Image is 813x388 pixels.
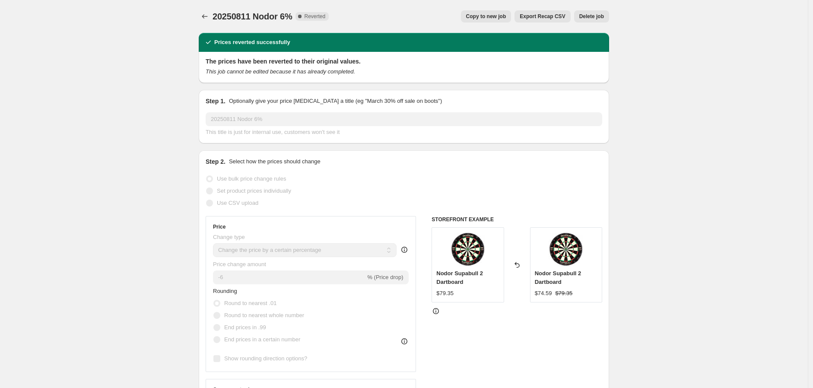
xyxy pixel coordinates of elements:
h3: Price [213,223,225,230]
span: End prices in a certain number [224,336,300,343]
div: $74.59 [535,289,552,298]
span: 20250811 Nodor 6% [213,12,292,21]
span: Show rounding direction options? [224,355,307,362]
span: Reverted [304,13,325,20]
span: End prices in .99 [224,324,266,331]
strike: $79.35 [555,289,572,298]
span: Use bulk price change rules [217,175,286,182]
img: db001_80x.jpg [451,232,485,267]
span: This title is just for internal use, customers won't see it [206,129,340,135]
span: Nodor Supabull 2 Dartboard [535,270,581,285]
span: Rounding [213,288,237,294]
span: Nodor Supabull 2 Dartboard [436,270,483,285]
span: Export Recap CSV [520,13,565,20]
p: Select how the prices should change [229,157,321,166]
p: Optionally give your price [MEDICAL_DATA] a title (eg "March 30% off sale on boots") [229,97,442,105]
span: Round to nearest .01 [224,300,276,306]
h2: Step 2. [206,157,225,166]
div: help [400,245,409,254]
span: Price change amount [213,261,266,267]
input: 30% off holiday sale [206,112,602,126]
h2: Prices reverted successfully [214,38,290,47]
h2: Step 1. [206,97,225,105]
button: Export Recap CSV [514,10,570,22]
button: Delete job [574,10,609,22]
input: -15 [213,270,365,284]
span: Set product prices individually [217,188,291,194]
span: Round to nearest whole number [224,312,304,318]
button: Price change jobs [199,10,211,22]
h6: STOREFRONT EXAMPLE [432,216,602,223]
span: Change type [213,234,245,240]
span: Use CSV upload [217,200,258,206]
button: Copy to new job [461,10,511,22]
span: % (Price drop) [367,274,403,280]
h2: The prices have been reverted to their original values. [206,57,602,66]
i: This job cannot be edited because it has already completed. [206,68,355,75]
div: $79.35 [436,289,454,298]
img: db001_80x.jpg [549,232,583,267]
span: Copy to new job [466,13,506,20]
span: Delete job [579,13,604,20]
